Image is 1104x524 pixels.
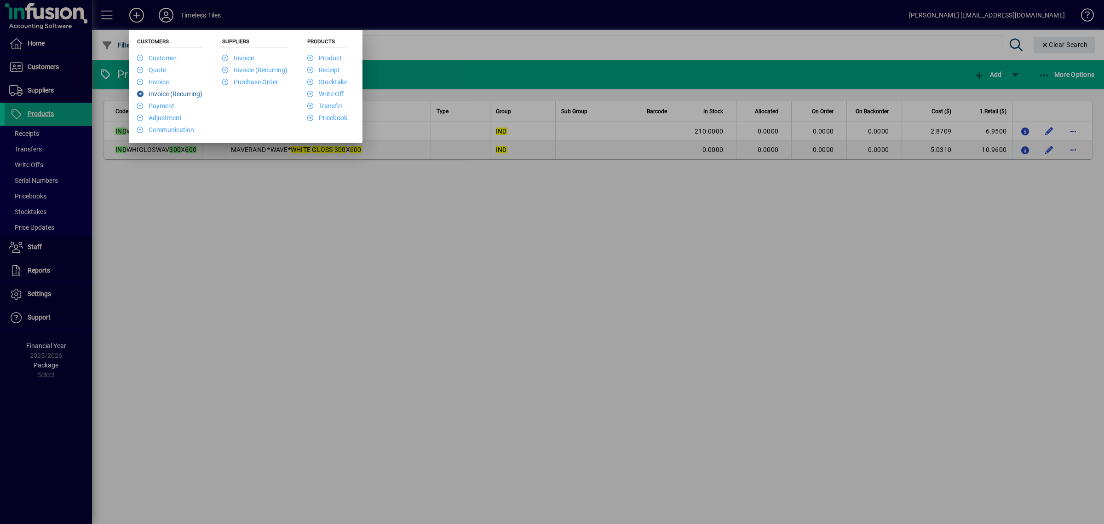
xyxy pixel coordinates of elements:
[137,114,182,122] a: Adjustment
[222,38,287,47] h5: Suppliers
[222,78,278,86] a: Purchase Order
[307,102,343,110] a: Transfer
[137,38,202,47] h5: Customers
[307,114,347,122] a: Pricebook
[137,126,194,134] a: Communication
[307,78,347,86] a: Stocktake
[307,90,344,98] a: Write Off
[137,54,177,62] a: Customer
[307,38,347,47] h5: Products
[137,102,174,110] a: Payment
[137,78,169,86] a: Invoice
[222,54,254,62] a: Invoice
[137,66,166,74] a: Quote
[307,54,342,62] a: Product
[137,90,202,98] a: Invoice (Recurring)
[307,66,340,74] a: Receipt
[222,66,287,74] a: Invoice (Recurring)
